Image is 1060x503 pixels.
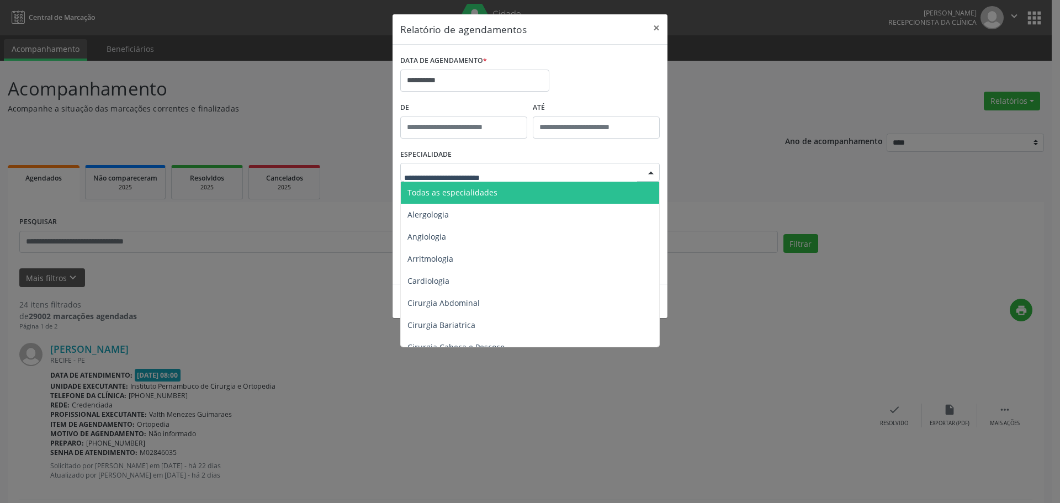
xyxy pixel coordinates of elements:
span: Cirurgia Bariatrica [407,320,475,330]
span: Todas as especialidades [407,187,497,198]
label: DATA DE AGENDAMENTO [400,52,487,70]
h5: Relatório de agendamentos [400,22,527,36]
label: ESPECIALIDADE [400,146,452,163]
label: De [400,99,527,117]
label: ATÉ [533,99,660,117]
span: Cirurgia Cabeça e Pescoço [407,342,505,352]
span: Angiologia [407,231,446,242]
span: Cirurgia Abdominal [407,298,480,308]
span: Arritmologia [407,253,453,264]
span: Alergologia [407,209,449,220]
span: Cardiologia [407,276,449,286]
button: Close [645,14,667,41]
